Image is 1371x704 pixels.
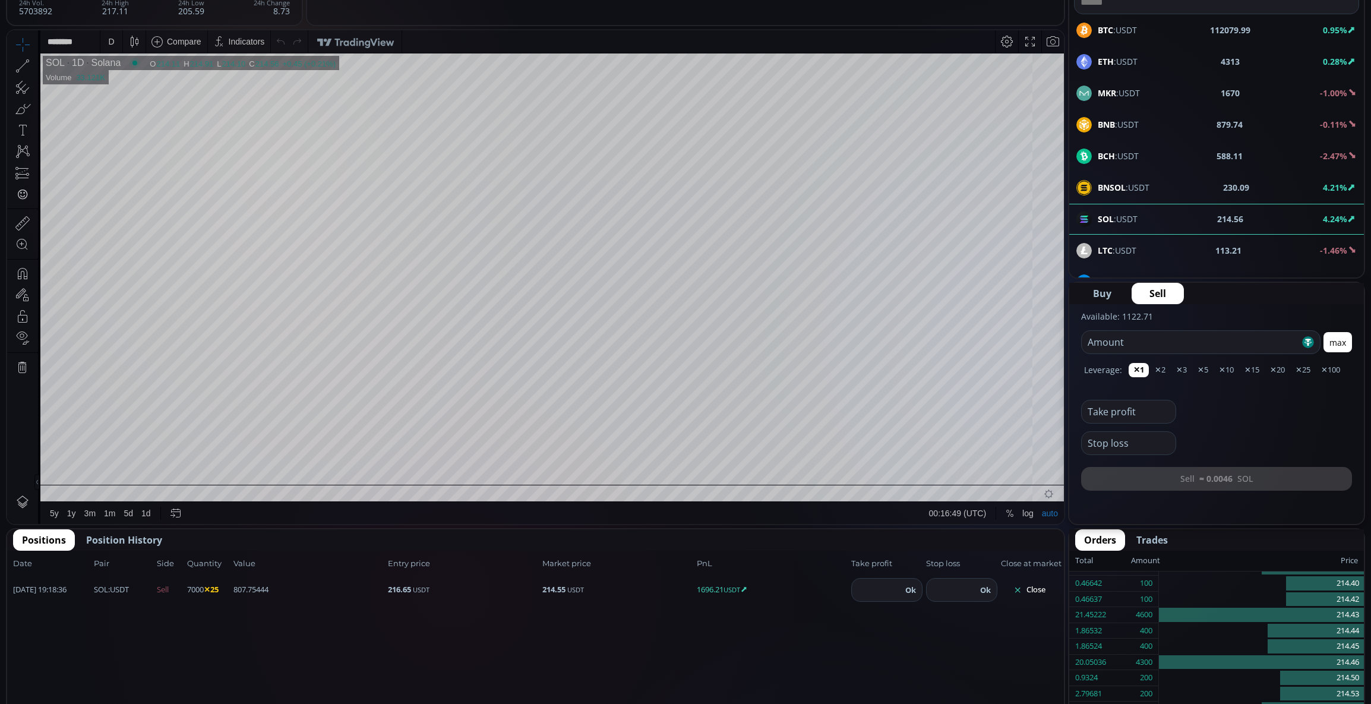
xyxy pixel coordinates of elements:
div: 214.50 [1159,670,1364,686]
span: Sell [1149,286,1166,301]
div: 0.46637 [1075,592,1102,607]
span: :USDT [1098,24,1137,36]
span: Trades [1136,533,1168,547]
b: 1670 [1221,87,1240,99]
span: Pair [94,558,153,570]
div: 214.45 [1159,639,1364,655]
small: USDT [413,585,429,594]
span: Position History [86,533,162,547]
span: Take profit [851,558,923,570]
b: 214.55 [542,584,566,595]
span: Side [157,558,184,570]
b: 879.74 [1217,118,1243,131]
div: 214.53 [1159,686,1364,702]
button: ✕1 [1129,363,1149,377]
div: Price [1160,553,1358,569]
div: 214.11 [149,29,173,38]
span: 7000 [187,584,230,596]
div: 21.45222 [1075,607,1106,623]
button: Close [1001,580,1058,599]
b: MKR [1098,87,1116,99]
button: ✕10 [1214,363,1239,377]
div: Toggle Auto Scale [1031,472,1055,494]
div: log [1015,478,1026,488]
button: ✕20 [1265,363,1290,377]
button: Ok [902,583,920,596]
span: Value [233,558,384,570]
span: :USDT [1098,150,1139,162]
span: :USDT [94,584,129,596]
label: Available: 1122.71 [1081,311,1153,322]
b: 113.21 [1215,244,1242,257]
div: Solana [77,27,113,38]
button: ✕25 [1291,363,1315,377]
b: 0.28% [1323,56,1347,67]
span: Sell [157,584,184,596]
div: 214.10 [215,29,239,38]
div: Hide Drawings Toolbar [27,444,33,460]
span: :USDT [1098,276,1145,288]
span: :USDT [1098,118,1139,131]
div: 200 [1140,686,1152,702]
span: :USDT [1098,55,1138,68]
div: 100 [1140,592,1152,607]
div:  [11,159,20,170]
b: 0.95% [1323,24,1347,36]
span: 00:16:49 (UTC) [922,478,979,488]
div: 1y [60,478,69,488]
div: 5y [43,478,52,488]
div: Amount [1131,553,1160,569]
label: Leverage: [1084,364,1122,376]
b: -1.00% [1320,87,1347,99]
span: [DATE] 19:18:36 [13,584,90,596]
span: Buy [1093,286,1111,301]
div: 0.9324 [1075,670,1098,686]
b: 4.21% [1323,182,1347,193]
div: 3m [77,478,89,488]
button: ✕2 [1150,363,1170,377]
b: -0.11% [1320,119,1347,130]
div: +0.45 (+0.21%) [276,29,329,38]
span: Positions [22,533,66,547]
b: 25.36 [1223,276,1244,288]
div: 214.43 [1159,607,1364,623]
div: 100 [1140,576,1152,591]
div: 214.91 [183,29,207,38]
button: Buy [1075,283,1129,304]
div: 214.56 [248,29,272,38]
span: Quantity [187,558,230,570]
div: 214.42 [1159,592,1364,608]
div: Total [1075,553,1131,569]
button: ✕3 [1171,363,1192,377]
div: 5d [117,478,127,488]
b: 216.65 [388,584,411,595]
span: Close at market [1001,558,1058,570]
b: ETH [1098,56,1114,67]
button: ✕5 [1193,363,1213,377]
b: -2.47% [1320,150,1347,162]
div: 1d [134,478,144,488]
div: 1D [58,27,77,38]
div: 400 [1140,639,1152,654]
b: 112079.99 [1210,24,1250,36]
div: 1m [97,478,108,488]
button: Position History [77,529,171,551]
div: 20.05036 [1075,655,1106,670]
div: 214.44 [1159,623,1364,639]
div: 400 [1140,623,1152,639]
b: BNB [1098,119,1115,130]
span: :USDT [1098,181,1149,194]
b: ✕25 [204,584,219,595]
div: auto [1035,478,1051,488]
div: Go to [159,472,178,494]
b: DASH [1098,276,1121,288]
span: 1696.21 [697,584,848,596]
button: Sell [1132,283,1184,304]
span: Orders [1084,533,1116,547]
span: Market price [542,558,693,570]
small: USDT [724,585,740,594]
span: :USDT [1098,87,1140,99]
span: :USDT [1098,244,1136,257]
button: Positions [13,529,75,551]
div: 4300 [1136,655,1152,670]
